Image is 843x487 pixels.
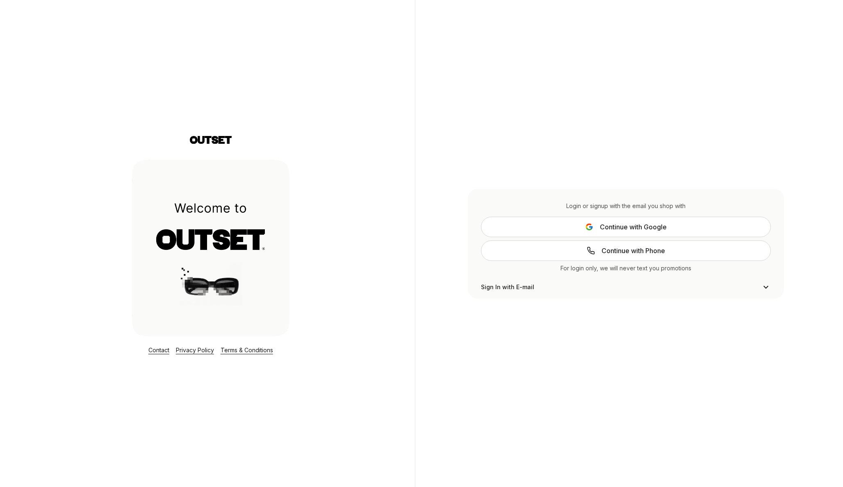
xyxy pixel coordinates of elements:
span: Sign In with E-mail [481,283,534,291]
a: Continue with Phone [481,240,771,261]
button: Sign In with E-mail [481,282,771,292]
button: Continue with Google [481,217,771,237]
span: Continue with Google [600,222,667,232]
a: Privacy Policy [176,347,214,353]
img: Login Layout Image [132,159,289,336]
a: Terms & Conditions [221,347,273,353]
div: For login only, we will never text you promotions [481,264,771,272]
div: Login or signup with the email you shop with [481,202,771,210]
a: Contact [148,347,169,353]
span: Continue with Phone [601,246,665,256]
